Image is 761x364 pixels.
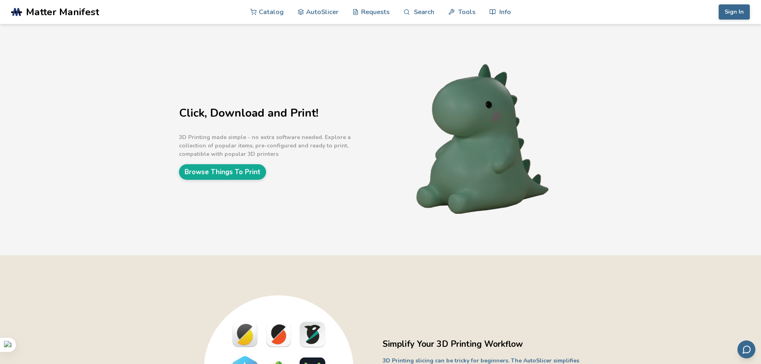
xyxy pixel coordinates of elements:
p: 3D Printing made simple - no extra software needed. Explore a collection of popular items, pre-co... [179,133,379,158]
h2: Simplify Your 3D Printing Workflow [383,338,582,350]
h1: Click, Download and Print! [179,107,379,119]
button: Send feedback via email [737,340,755,358]
a: Browse Things To Print [179,164,266,180]
button: Sign In [719,4,750,20]
span: Matter Manifest [26,6,99,18]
